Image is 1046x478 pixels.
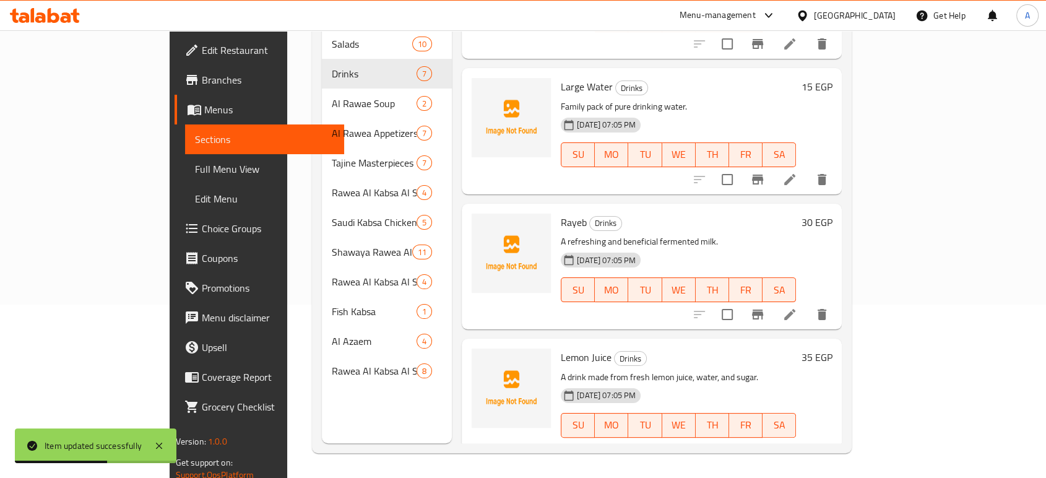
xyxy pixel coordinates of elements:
div: items [417,185,432,200]
span: [DATE] 07:05 PM [572,119,641,131]
span: [DATE] 07:05 PM [572,389,641,401]
span: Sections [195,132,334,147]
span: TH [701,416,724,434]
span: 4 [417,336,431,347]
span: SA [767,416,791,434]
a: Edit menu item [782,172,797,187]
span: FR [734,146,758,163]
span: Tajine Masterpieces [332,155,417,170]
span: SA [767,281,791,299]
div: items [417,363,432,378]
button: TH [696,142,729,167]
a: Upsell [175,332,344,362]
span: TH [701,281,724,299]
button: delete [807,435,837,465]
span: 10 [413,38,431,50]
span: 11 [413,246,431,258]
img: Rayeb [472,214,551,293]
button: MO [595,277,628,302]
div: Drinks7 [322,59,452,89]
span: Coverage Report [202,370,334,385]
span: TH [701,146,724,163]
span: Menu disclaimer [202,310,334,325]
span: Select to update [714,437,740,463]
div: Al Azaem [332,334,417,349]
div: Drinks [615,80,648,95]
div: Salads10 [322,29,452,59]
button: TH [696,413,729,438]
button: Branch-specific-item [743,300,772,329]
span: MO [600,281,623,299]
div: items [417,96,432,111]
span: Menus [204,102,334,117]
span: Shawaya Rawea Al Kabsa Al Saudi [332,245,412,259]
span: 1 [417,306,431,318]
span: SU [566,416,590,434]
span: 1.0.0 [208,433,227,450]
div: Shawaya Rawea Al Kabsa Al Saudi11 [322,237,452,267]
div: Saudi Kabsa Chicken Section [332,215,417,230]
a: Promotions [175,273,344,303]
button: Branch-specific-item [743,435,772,465]
div: Tajine Masterpieces7 [322,148,452,178]
span: Full Menu View [195,162,334,176]
span: 4 [417,276,431,288]
img: Large Water [472,78,551,157]
div: Saudi Kabsa Chicken Section5 [322,207,452,237]
img: Lemon Juice [472,349,551,428]
a: Menu disclaimer [175,303,344,332]
button: Branch-specific-item [743,29,772,59]
div: Rawea Al Kabsa Al Saudi Mixes4 [322,267,452,297]
span: MO [600,416,623,434]
span: Lemon Juice [561,348,612,367]
a: Coupons [175,243,344,273]
span: Salads [332,37,412,51]
span: SU [566,281,590,299]
button: FR [729,277,763,302]
p: A refreshing and beneficial fermented milk. [561,234,796,250]
span: [DATE] 07:05 PM [572,254,641,266]
button: TU [628,277,662,302]
span: 8 [417,365,431,377]
span: Grocery Checklist [202,399,334,414]
button: WE [662,142,696,167]
a: Coverage Report [175,362,344,392]
span: Al Rawae Soup [332,96,417,111]
button: SU [561,277,595,302]
div: items [417,66,432,81]
div: items [417,155,432,170]
div: Drinks [589,216,622,231]
button: TU [628,142,662,167]
span: 5 [417,217,431,228]
div: Item updated successfully [45,439,142,453]
a: Edit Restaurant [175,35,344,65]
span: WE [667,281,691,299]
button: SA [763,142,796,167]
div: items [412,37,432,51]
span: 4 [417,187,431,199]
a: Menus [175,95,344,124]
span: MO [600,146,623,163]
span: Drinks [615,352,646,366]
div: items [417,126,432,141]
span: SA [767,146,791,163]
span: Select to update [714,302,740,328]
span: Rawea Al Kabsa Al Saudi Mixes [332,274,417,289]
span: Coupons [202,251,334,266]
span: Al Rawea Appetizers [332,126,417,141]
button: TU [628,413,662,438]
span: 2 [417,98,431,110]
a: Sections [185,124,344,154]
p: Family pack of pure drinking water. [561,99,796,115]
span: Fish Kabsa [332,304,417,319]
span: Edit Restaurant [202,43,334,58]
span: Get support on: [176,454,233,471]
span: WE [667,146,691,163]
button: SU [561,142,595,167]
span: 7 [417,128,431,139]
